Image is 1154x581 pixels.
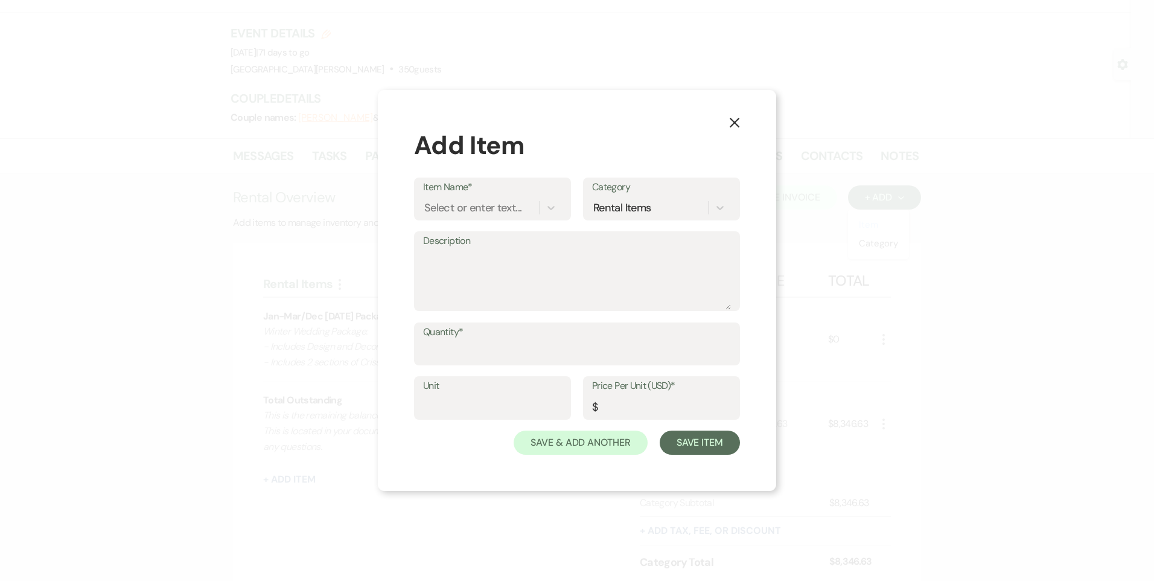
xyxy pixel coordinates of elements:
[424,199,521,216] div: Select or enter text...
[660,431,740,455] button: Save Item
[414,126,740,164] div: Add Item
[592,179,731,196] label: Category
[423,179,562,196] label: Item Name*
[423,377,562,395] label: Unit
[593,199,651,216] div: Rental Items
[592,377,731,395] label: Price Per Unit (USD)*
[514,431,648,455] button: Save & Add Another
[592,399,598,416] div: $
[423,233,731,250] label: Description
[423,324,731,341] label: Quantity*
